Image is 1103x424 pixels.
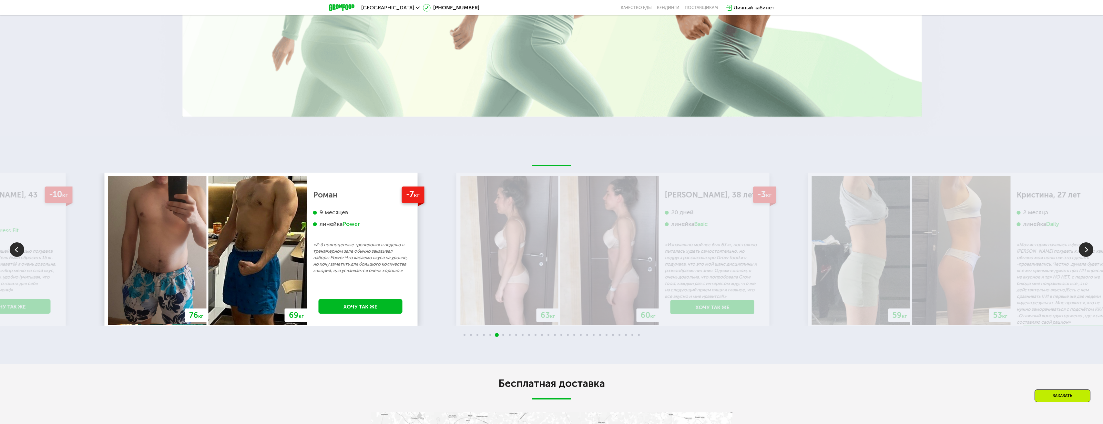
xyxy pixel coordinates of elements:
div: -10 [45,187,72,203]
span: кг [902,313,907,319]
a: Вендинги [657,5,679,10]
span: кг [766,191,771,199]
div: Power [342,220,360,228]
div: Личный кабинет [734,4,774,12]
div: -7 [402,187,424,203]
div: Basic [694,220,708,228]
div: линейка [665,220,760,228]
div: 53 [989,308,1012,322]
span: [GEOGRAPHIC_DATA] [361,5,414,10]
span: кг [414,191,420,199]
span: кг [650,313,656,319]
span: кг [1002,313,1007,319]
div: линейка [313,220,408,228]
div: 9 месяцев [313,209,408,216]
span: кг [299,313,304,319]
p: «Изначально мой вес был 63 кг, постоянно пыталась худеть самостоятельно, но подруга рассказала пр... [665,242,760,300]
div: Daily [1046,220,1059,228]
span: кг [62,191,68,199]
div: Роман [313,192,408,198]
div: 59 [888,308,911,322]
p: «2-3 полноценные тренировки в неделю в тренажерном зале обычно заказывал наборы Power Что касаемо... [313,242,408,274]
div: [PERSON_NAME], 38 лет [665,192,760,198]
div: 63 [536,308,559,322]
span: кг [198,313,203,319]
div: -3 [753,187,776,203]
a: Хочу так же [319,299,403,314]
div: 60 [637,308,660,322]
div: Заказать [1035,389,1090,402]
a: Качество еды [621,5,652,10]
a: [PHONE_NUMBER] [423,4,479,12]
div: 69 [285,308,308,322]
div: поставщикам [685,5,718,10]
div: 20 дней [665,209,760,216]
img: Slide right [1079,242,1093,257]
a: Хочу так же [670,300,754,314]
h2: Бесплатная доставка [371,377,732,390]
div: 76 [185,308,208,322]
span: кг [550,313,555,319]
img: Slide left [10,242,24,257]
